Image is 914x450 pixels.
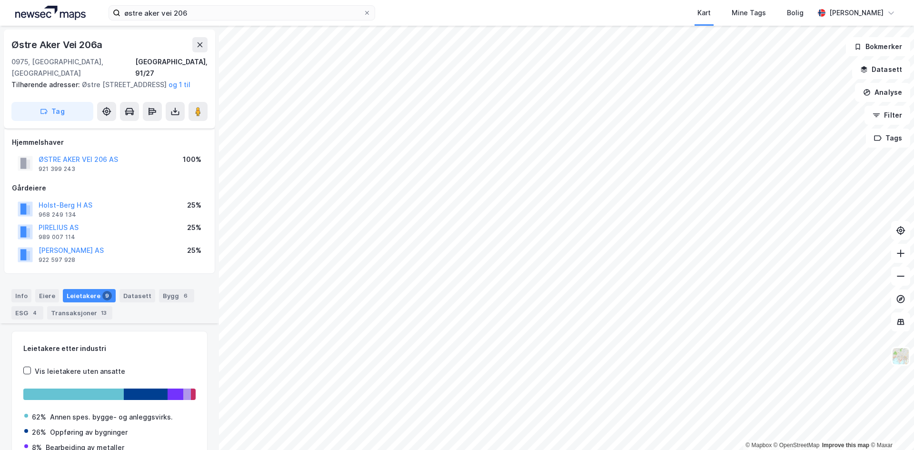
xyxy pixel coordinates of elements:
[829,7,884,19] div: [PERSON_NAME]
[12,182,207,194] div: Gårdeiere
[866,404,914,450] iframe: Chat Widget
[774,442,820,449] a: OpenStreetMap
[732,7,766,19] div: Mine Tags
[822,442,869,449] a: Improve this map
[50,411,173,423] div: Annen spes. bygge- og anleggsvirks.
[39,233,75,241] div: 989 007 114
[102,291,112,300] div: 9
[159,289,194,302] div: Bygg
[32,427,46,438] div: 26%
[187,200,201,211] div: 25%
[187,245,201,256] div: 25%
[11,306,43,320] div: ESG
[846,37,910,56] button: Bokmerker
[35,366,125,377] div: Vis leietakere uten ansatte
[181,291,190,300] div: 6
[11,79,200,90] div: Østre [STREET_ADDRESS]
[11,102,93,121] button: Tag
[50,427,128,438] div: Oppføring av bygninger
[99,308,109,318] div: 13
[852,60,910,79] button: Datasett
[39,165,75,173] div: 921 399 243
[11,289,31,302] div: Info
[11,37,104,52] div: Østre Aker Vei 206a
[11,80,82,89] span: Tilhørende adresser:
[15,6,86,20] img: logo.a4113a55bc3d86da70a041830d287a7e.svg
[63,289,116,302] div: Leietakere
[39,211,76,219] div: 968 249 134
[187,222,201,233] div: 25%
[119,289,155,302] div: Datasett
[787,7,804,19] div: Bolig
[864,106,910,125] button: Filter
[35,289,59,302] div: Eiere
[32,411,46,423] div: 62%
[697,7,711,19] div: Kart
[47,306,112,320] div: Transaksjoner
[135,56,208,79] div: [GEOGRAPHIC_DATA], 91/27
[39,256,75,264] div: 922 597 928
[11,56,135,79] div: 0975, [GEOGRAPHIC_DATA], [GEOGRAPHIC_DATA]
[120,6,363,20] input: Søk på adresse, matrikkel, gårdeiere, leietakere eller personer
[745,442,772,449] a: Mapbox
[12,137,207,148] div: Hjemmelshaver
[23,343,196,354] div: Leietakere etter industri
[866,129,910,148] button: Tags
[183,154,201,165] div: 100%
[30,308,40,318] div: 4
[855,83,910,102] button: Analyse
[866,404,914,450] div: Kontrollprogram for chat
[892,347,910,365] img: Z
